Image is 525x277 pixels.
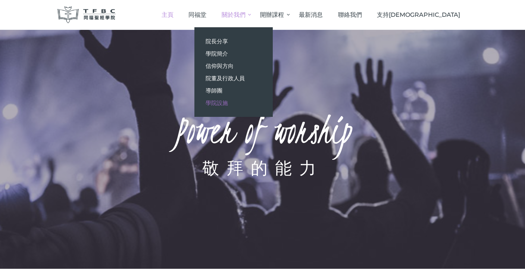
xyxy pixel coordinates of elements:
[181,4,214,26] a: 同福堂
[194,84,273,97] a: 導師團
[194,72,273,84] a: 院董及行政人員
[57,6,116,23] img: 同福聖經學院 TFBC
[162,11,174,18] span: 主頁
[206,38,228,45] span: 院長分享
[173,126,352,135] rs-layer: Power of worship
[299,160,324,176] div: 力
[260,11,284,18] span: 開辦課程
[226,160,251,176] div: 拜
[206,87,222,94] span: 導師團
[194,47,273,60] a: 學院簡介
[251,160,275,176] div: 的
[154,4,181,26] a: 主頁
[194,35,273,47] a: 院長分享
[222,11,246,18] span: 關於我們
[188,11,206,18] span: 同福堂
[206,75,245,82] span: 院董及行政人員
[214,4,253,26] a: 關於我們
[299,11,323,18] span: 最新消息
[291,4,331,26] a: 最新消息
[194,97,273,109] a: 學院設施
[253,4,291,26] a: 開辦課程
[194,60,273,72] a: 信仰與方向
[206,50,228,57] span: 學院簡介
[275,160,299,176] div: 能
[338,11,362,18] span: 聯絡我們
[206,62,234,69] span: 信仰與方向
[330,4,369,26] a: 聯絡我們
[377,11,460,18] span: 支持[DEMOGRAPHIC_DATA]
[206,99,228,106] span: 學院設施
[369,4,468,26] a: 支持[DEMOGRAPHIC_DATA]
[202,160,226,176] div: 敬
